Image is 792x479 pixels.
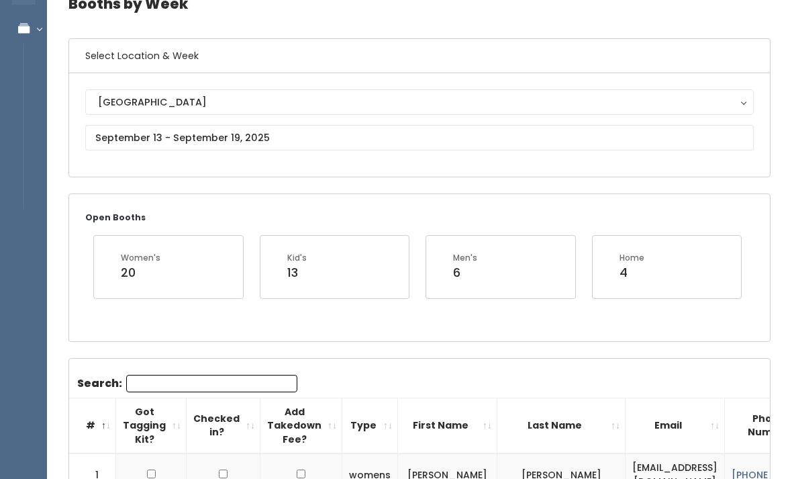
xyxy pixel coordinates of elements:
[85,125,754,150] input: September 13 - September 19, 2025
[85,212,146,223] small: Open Booths
[620,252,644,264] div: Home
[121,252,160,264] div: Women's
[187,398,260,453] th: Checked in?: activate to sort column ascending
[126,375,297,392] input: Search:
[620,264,644,281] div: 4
[116,398,187,453] th: Got Tagging Kit?: activate to sort column ascending
[398,398,497,453] th: First Name: activate to sort column ascending
[497,398,626,453] th: Last Name: activate to sort column ascending
[626,398,725,453] th: Email: activate to sort column ascending
[121,264,160,281] div: 20
[342,398,398,453] th: Type: activate to sort column ascending
[69,39,770,73] h6: Select Location & Week
[287,264,307,281] div: 13
[69,398,116,453] th: #: activate to sort column descending
[260,398,342,453] th: Add Takedown Fee?: activate to sort column ascending
[85,89,754,115] button: [GEOGRAPHIC_DATA]
[287,252,307,264] div: Kid's
[453,252,477,264] div: Men's
[98,95,741,110] div: [GEOGRAPHIC_DATA]
[77,375,297,392] label: Search:
[453,264,477,281] div: 6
